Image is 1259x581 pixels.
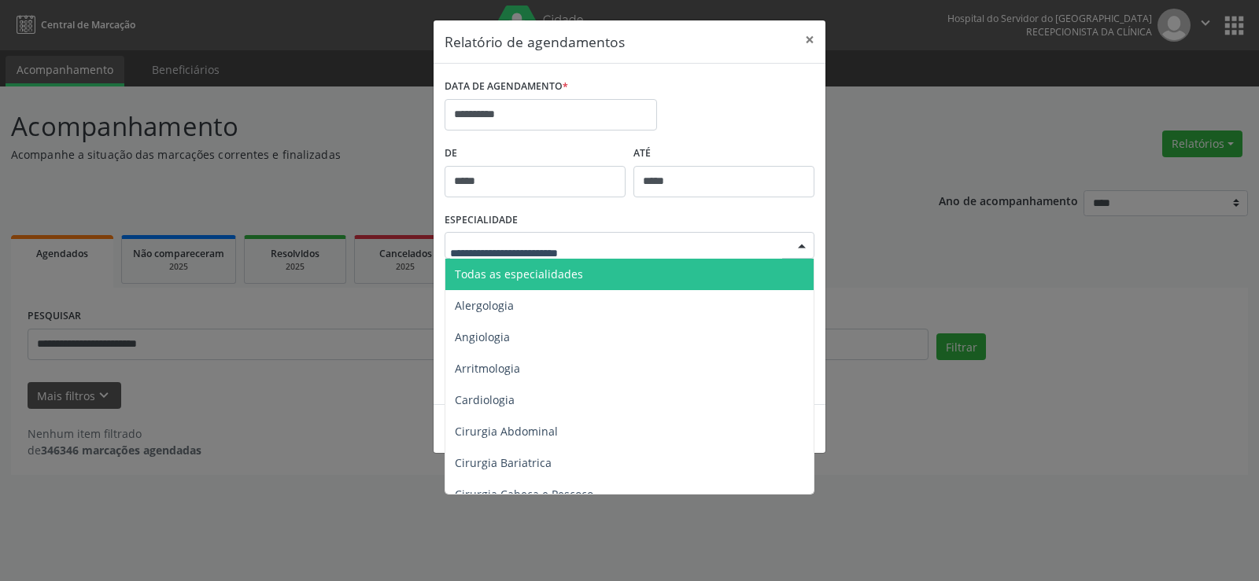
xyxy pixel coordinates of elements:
label: ESPECIALIDADE [445,208,518,233]
label: ATÉ [633,142,814,166]
span: Cardiologia [455,392,515,407]
span: Cirurgia Bariatrica [455,455,552,470]
span: Cirurgia Abdominal [455,424,558,439]
span: Alergologia [455,298,514,313]
button: Close [794,20,825,59]
span: Angiologia [455,329,510,344]
label: DATA DE AGENDAMENTO [445,75,568,99]
label: De [445,142,626,166]
h5: Relatório de agendamentos [445,31,625,52]
span: Cirurgia Cabeça e Pescoço [455,487,593,502]
span: Arritmologia [455,361,520,376]
span: Todas as especialidades [455,267,583,281]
